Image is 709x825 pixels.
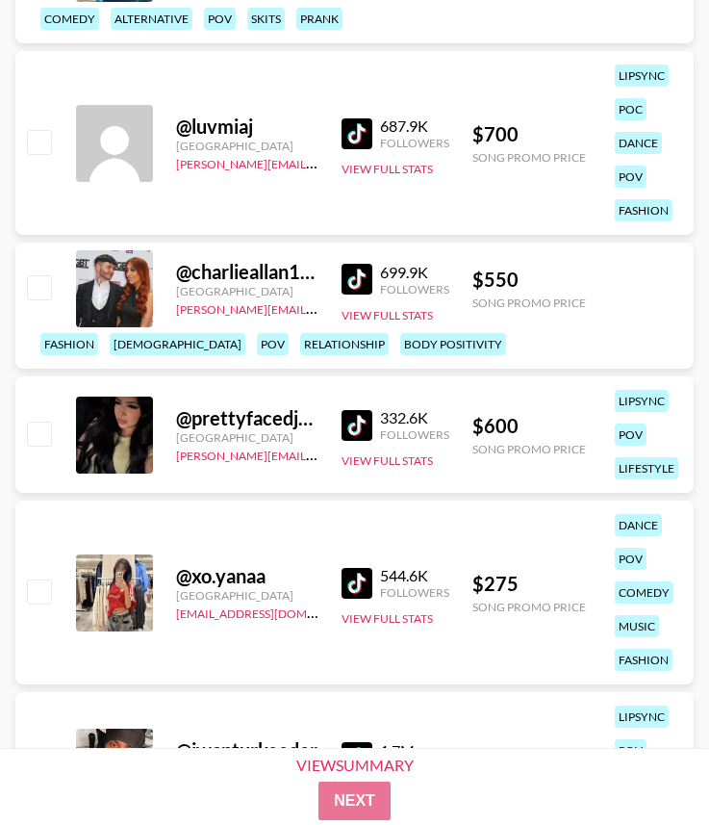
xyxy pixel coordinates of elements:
div: @ charlieallan164 [176,260,318,284]
div: comedy [615,581,673,604]
div: prank [296,8,342,30]
div: dance [615,132,662,154]
div: fashion [40,333,98,355]
div: relationship [300,333,389,355]
div: 687.9K [380,116,449,136]
div: pov [615,548,646,570]
div: 699.9K [380,263,449,282]
button: View Full Stats [342,162,433,176]
div: lipsync [615,390,669,412]
div: Followers [380,585,449,600]
div: Followers [380,136,449,150]
div: @ xo.yanaa [176,564,318,588]
div: fashion [615,649,672,671]
div: lipsync [615,64,669,87]
button: View Full Stats [342,308,433,322]
div: pov [615,166,646,188]
div: pov [615,424,646,446]
div: $ 550 [472,268,586,292]
div: lifestyle [615,457,678,479]
div: comedy [40,8,99,30]
div: @ iwanturkooder [176,738,318,762]
div: Song Promo Price [472,296,586,310]
div: alternative [111,8,192,30]
div: [GEOGRAPHIC_DATA] [176,588,318,603]
div: $ 700 [472,746,586,770]
img: TikTok [342,118,372,149]
img: TikTok [342,742,372,773]
div: pov [204,8,236,30]
div: pov [257,333,289,355]
div: poc [615,98,646,120]
div: $ 275 [472,572,586,596]
div: [GEOGRAPHIC_DATA] [176,139,318,153]
iframe: Drift Widget Chat Controller [613,729,686,802]
div: skits [247,8,285,30]
a: [EMAIL_ADDRESS][DOMAIN_NAME] [176,603,369,621]
div: dance [615,514,662,536]
button: View Full Stats [342,453,433,468]
img: TikTok [342,568,372,599]
button: Next [318,782,391,820]
div: music [615,615,659,637]
div: $ 700 [472,122,586,146]
div: [GEOGRAPHIC_DATA] [176,430,318,445]
a: [PERSON_NAME][EMAIL_ADDRESS][DOMAIN_NAME] [176,298,461,317]
div: @ luvmiaj [176,115,318,139]
div: fashion [615,199,672,221]
div: [GEOGRAPHIC_DATA] [176,284,318,298]
div: Followers [380,427,449,442]
div: 544.6K [380,566,449,585]
div: 332.6K [380,408,449,427]
img: TikTok [342,410,372,441]
div: Followers [380,282,449,296]
div: Song Promo Price [472,600,586,614]
a: [PERSON_NAME][EMAIL_ADDRESS][DOMAIN_NAME] [176,153,461,171]
img: TikTok [342,264,372,295]
div: Song Promo Price [472,442,586,456]
a: [PERSON_NAME][EMAIL_ADDRESS][DOMAIN_NAME] [176,445,461,463]
div: Song Promo Price [472,150,586,165]
div: lipsync [615,706,669,728]
div: 1.7M [380,741,449,761]
div: body positivity [400,333,506,355]
div: $ 600 [472,414,586,438]
div: @ prettyfacedjamie [176,406,318,430]
div: View Summary [280,757,430,774]
button: View Full Stats [342,611,433,626]
div: [DEMOGRAPHIC_DATA] [110,333,245,355]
